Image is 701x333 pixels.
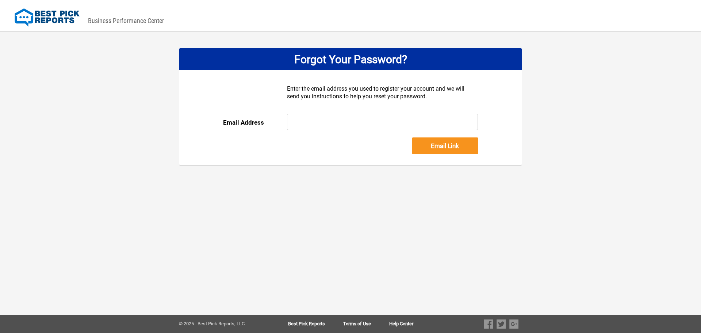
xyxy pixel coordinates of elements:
a: Help Center [389,321,413,326]
a: Terms of Use [343,321,389,326]
div: © 2025 - Best Pick Reports, LLC [179,321,265,326]
a: Best Pick Reports [288,321,343,326]
div: Enter the email address you used to register your account and we will send you instructions to he... [287,85,478,114]
img: Best Pick Reports Logo [15,8,80,27]
div: Email Address [223,114,287,131]
div: Forgot Your Password? [179,48,522,70]
input: Email Link [412,137,478,154]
